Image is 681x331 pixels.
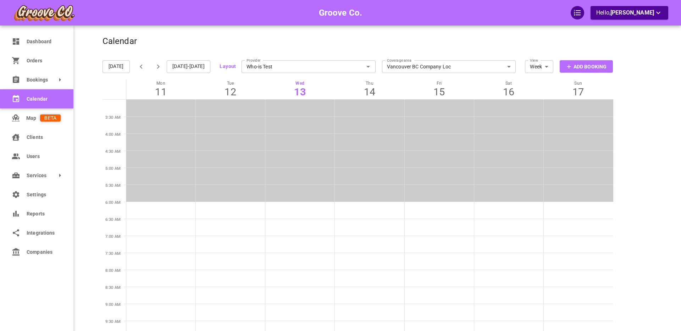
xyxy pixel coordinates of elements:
[105,183,121,188] span: 5:30 AM
[543,81,613,86] p: Sun
[319,6,362,19] h6: Groove Co.
[105,302,121,307] span: 9:00 AM
[27,57,61,64] span: Orders
[247,55,261,63] label: Provider
[105,217,121,222] span: 6:30 AM
[474,81,543,86] p: Sat
[105,115,121,120] span: 3:30 AM
[27,210,61,218] span: Reports
[167,60,210,73] button: [DATE]-[DATE]
[27,248,61,256] span: Companies
[103,60,130,73] button: [DATE]
[265,86,335,98] div: 13
[13,4,75,22] img: company-logo
[474,86,543,98] div: 16
[27,229,61,237] span: Integrations
[103,36,137,47] h4: Calendar
[105,251,121,256] span: 7:30 AM
[105,319,121,324] span: 9:30 AM
[574,63,607,71] p: Add Booking
[610,9,654,16] span: [PERSON_NAME]
[27,38,61,45] span: Dashboard
[40,114,61,122] span: BETA
[196,81,265,86] p: Tue
[105,200,121,205] span: 6:00 AM
[363,62,373,72] button: Open
[596,9,663,17] p: Hello,
[126,81,196,86] p: Mon
[26,114,40,122] span: Map
[560,60,613,73] button: Add Booking
[530,55,538,63] label: View
[265,81,335,86] p: Wed
[105,132,121,137] span: 4:00 AM
[220,62,236,71] button: Layout
[27,95,61,103] span: Calendar
[525,63,553,70] div: Week
[591,6,668,19] button: Hello,[PERSON_NAME]
[126,86,196,98] div: 11
[404,81,474,86] p: Fri
[105,234,121,239] span: 7:00 AM
[543,86,613,98] div: 17
[335,86,404,98] div: 14
[105,166,121,171] span: 5:00 AM
[382,63,516,70] div: Vancouver BC Company Loc
[27,134,61,141] span: Clients
[196,86,265,98] div: 12
[105,268,121,273] span: 8:00 AM
[404,86,474,98] div: 15
[571,6,584,19] div: QuickStart Guide
[335,81,404,86] p: Thu
[27,153,61,160] span: Users
[105,285,121,290] span: 8:30 AM
[387,55,411,63] label: Coverage area
[27,191,61,198] span: Settings
[105,149,121,154] span: 4:30 AM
